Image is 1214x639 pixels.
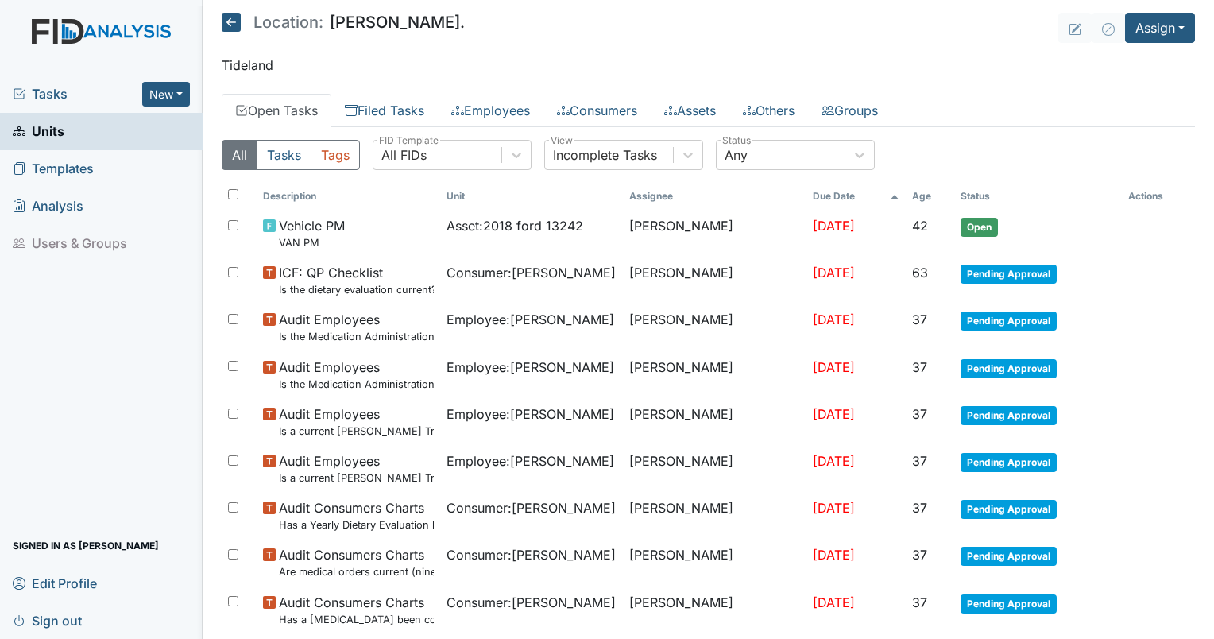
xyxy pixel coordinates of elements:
th: Toggle SortBy [440,183,624,210]
span: [DATE] [813,265,855,281]
div: Type filter [222,140,360,170]
span: Employee : [PERSON_NAME] [447,451,614,471]
span: Location: [253,14,323,30]
td: [PERSON_NAME] [623,304,806,350]
th: Toggle SortBy [954,183,1122,210]
small: Is the Medication Administration Test and 2 observation checklist (hire after 10/07) found in the... [279,329,434,344]
span: Employee : [PERSON_NAME] [447,310,614,329]
span: Pending Approval [961,594,1057,614]
small: Is a current [PERSON_NAME] Training certificate found in the file (1 year)? [279,471,434,486]
td: [PERSON_NAME] [623,539,806,586]
span: Consumer : [PERSON_NAME] [447,263,616,282]
a: Others [729,94,808,127]
button: All [222,140,257,170]
span: Audit Consumers Charts Has a Yearly Dietary Evaluation been completed? [279,498,434,532]
span: Open [961,218,998,237]
span: Signed in as [PERSON_NAME] [13,533,159,558]
button: Tags [311,140,360,170]
td: [PERSON_NAME] [623,257,806,304]
td: [PERSON_NAME] [623,445,806,492]
span: 37 [912,500,927,516]
span: Consumer : [PERSON_NAME] [447,545,616,564]
span: 37 [912,312,927,327]
small: Is a current [PERSON_NAME] Training certificate found in the file (1 year)? [279,424,434,439]
span: Employee : [PERSON_NAME] [447,358,614,377]
a: Tasks [13,84,142,103]
span: [DATE] [813,359,855,375]
span: [DATE] [813,406,855,422]
span: Asset : 2018 ford 13242 [447,216,583,235]
a: Filed Tasks [331,94,438,127]
td: [PERSON_NAME] [623,587,806,633]
span: 37 [912,453,927,469]
h5: [PERSON_NAME]. [222,13,465,32]
a: Consumers [543,94,651,127]
span: Audit Employees Is a current MANDT Training certificate found in the file (1 year)? [279,405,434,439]
span: Vehicle PM VAN PM [279,216,345,250]
span: Audit Employees Is the Medication Administration Test and 2 observation checklist (hire after 10/... [279,310,434,344]
th: Toggle SortBy [257,183,440,210]
span: Pending Approval [961,359,1057,378]
div: All FIDs [381,145,427,165]
span: [DATE] [813,547,855,563]
span: Pending Approval [961,453,1057,472]
span: Units [13,119,64,144]
span: Employee : [PERSON_NAME] [447,405,614,424]
span: Sign out [13,608,82,633]
span: Audit Employees Is the Medication Administration certificate found in the file? [279,358,434,392]
th: Actions [1122,183,1195,210]
small: Are medical orders current (ninety days)? [279,564,434,579]
span: Pending Approval [961,500,1057,519]
span: Edit Profile [13,571,97,595]
th: Toggle SortBy [806,183,906,210]
div: Any [725,145,748,165]
a: Assets [651,94,729,127]
span: Pending Approval [961,406,1057,425]
span: 37 [912,594,927,610]
button: New [142,82,190,106]
small: Has a [MEDICAL_DATA] been completed for all [DEMOGRAPHIC_DATA] and [DEMOGRAPHIC_DATA] over 50 or ... [279,612,434,627]
th: Assignee [623,183,806,210]
a: Groups [808,94,891,127]
button: Assign [1125,13,1195,43]
span: Consumer : [PERSON_NAME] [447,593,616,612]
small: Has a Yearly Dietary Evaluation been completed? [279,517,434,532]
span: [DATE] [813,312,855,327]
span: Templates [13,157,94,181]
small: Is the Medication Administration certificate found in the file? [279,377,434,392]
a: Open Tasks [222,94,331,127]
td: [PERSON_NAME] [623,210,806,257]
td: [PERSON_NAME] [623,492,806,539]
span: Analysis [13,194,83,219]
th: Toggle SortBy [906,183,954,210]
span: Audit Consumers Charts Are medical orders current (ninety days)? [279,545,434,579]
span: 42 [912,218,928,234]
span: Consumer : [PERSON_NAME] [447,498,616,517]
span: 37 [912,547,927,563]
span: [DATE] [813,218,855,234]
input: Toggle All Rows Selected [228,189,238,199]
span: 37 [912,359,927,375]
div: Incomplete Tasks [553,145,657,165]
small: Is the dietary evaluation current? (document the date in the comment section) [279,282,434,297]
span: Pending Approval [961,312,1057,331]
span: 63 [912,265,928,281]
td: [PERSON_NAME] [623,351,806,398]
span: [DATE] [813,453,855,469]
span: 37 [912,406,927,422]
span: Audit Consumers Charts Has a colonoscopy been completed for all males and females over 50 or is t... [279,593,434,627]
span: Pending Approval [961,265,1057,284]
span: ICF: QP Checklist Is the dietary evaluation current? (document the date in the comment section) [279,263,434,297]
span: [DATE] [813,594,855,610]
button: Tasks [257,140,311,170]
p: Tideland [222,56,1195,75]
span: Audit Employees Is a current MANDT Training certificate found in the file (1 year)? [279,451,434,486]
a: Employees [438,94,543,127]
span: Pending Approval [961,547,1057,566]
small: VAN PM [279,235,345,250]
td: [PERSON_NAME] [623,398,806,445]
span: [DATE] [813,500,855,516]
